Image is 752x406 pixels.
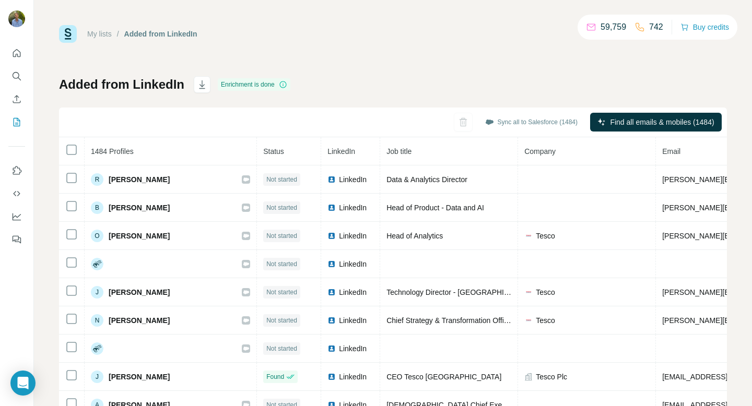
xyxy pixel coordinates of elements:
[339,231,367,241] span: LinkedIn
[59,25,77,43] img: Surfe Logo
[109,202,170,213] span: [PERSON_NAME]
[339,287,367,297] span: LinkedIn
[386,373,501,381] span: CEO Tesco [GEOGRAPHIC_DATA]
[8,113,25,132] button: My lists
[91,286,103,298] div: J
[109,372,170,382] span: [PERSON_NAME]
[109,174,170,185] span: [PERSON_NAME]
[218,78,290,91] div: Enrichment is done
[327,204,336,212] img: LinkedIn logo
[59,76,184,93] h1: Added from LinkedIn
[266,344,297,353] span: Not started
[266,231,297,241] span: Not started
[327,175,336,184] img: LinkedIn logo
[266,316,297,325] span: Not started
[524,147,556,156] span: Company
[117,29,119,39] li: /
[478,114,585,130] button: Sync all to Salesforce (1484)
[91,230,103,242] div: O
[524,232,533,240] img: company-logo
[263,147,284,156] span: Status
[680,20,729,34] button: Buy credits
[91,371,103,383] div: J
[327,232,336,240] img: LinkedIn logo
[339,174,367,185] span: LinkedIn
[649,21,663,33] p: 742
[386,288,534,296] span: Technology Director - [GEOGRAPHIC_DATA]
[266,259,297,269] span: Not started
[536,287,555,297] span: Tesco
[386,147,412,156] span: Job title
[339,372,367,382] span: LinkedIn
[109,287,170,297] span: [PERSON_NAME]
[87,30,112,38] a: My lists
[8,230,25,249] button: Feedback
[327,147,355,156] span: LinkedIn
[327,316,336,325] img: LinkedIn logo
[339,343,367,354] span: LinkedIn
[8,90,25,109] button: Enrich CSV
[662,147,680,156] span: Email
[8,184,25,203] button: Use Surfe API
[8,44,25,63] button: Quick start
[386,204,484,212] span: Head of Product - Data and AI
[8,207,25,226] button: Dashboard
[91,201,103,214] div: B
[386,175,467,184] span: Data & Analytics Director
[327,373,336,381] img: LinkedIn logo
[610,117,714,127] span: Find all emails & mobiles (1484)
[339,259,367,269] span: LinkedIn
[91,173,103,186] div: R
[266,288,297,297] span: Not started
[327,288,336,296] img: LinkedIn logo
[109,315,170,326] span: [PERSON_NAME]
[386,316,514,325] span: Chief Strategy & Transformation Officer
[601,21,626,33] p: 59,759
[536,231,555,241] span: Tesco
[91,147,134,156] span: 1484 Profiles
[8,10,25,27] img: Avatar
[327,344,336,353] img: LinkedIn logo
[524,316,533,325] img: company-logo
[8,161,25,180] button: Use Surfe on LinkedIn
[339,315,367,326] span: LinkedIn
[536,372,567,382] span: Tesco Plc
[339,202,367,213] span: LinkedIn
[266,203,297,212] span: Not started
[536,315,555,326] span: Tesco
[8,67,25,86] button: Search
[124,29,197,39] div: Added from LinkedIn
[266,175,297,184] span: Not started
[590,113,722,132] button: Find all emails & mobiles (1484)
[109,231,170,241] span: [PERSON_NAME]
[327,260,336,268] img: LinkedIn logo
[91,314,103,327] div: N
[266,372,284,381] span: Found
[10,371,36,396] div: Open Intercom Messenger
[386,232,443,240] span: Head of Analytics
[524,288,533,296] img: company-logo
